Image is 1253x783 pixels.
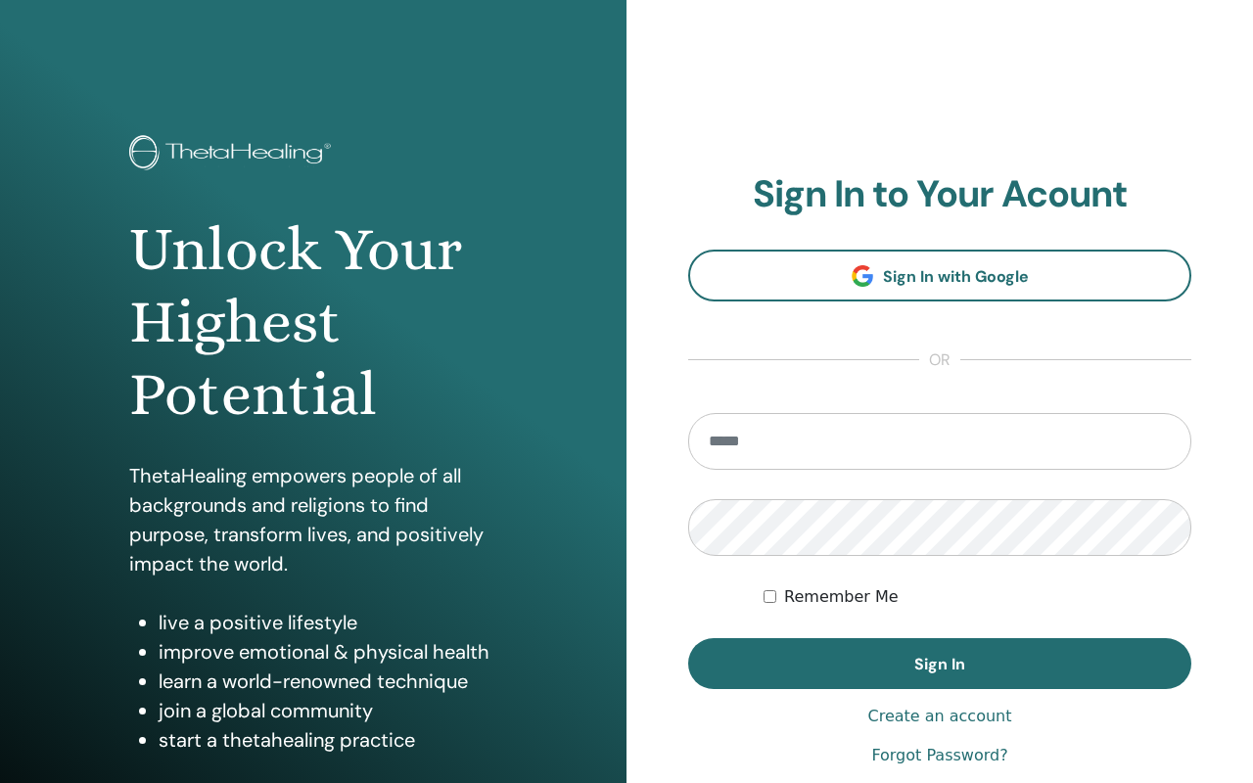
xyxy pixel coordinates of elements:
li: live a positive lifestyle [159,608,498,637]
span: Sign In with Google [883,266,1029,287]
li: improve emotional & physical health [159,637,498,667]
label: Remember Me [784,585,899,609]
button: Sign In [688,638,1191,689]
span: or [919,348,960,372]
a: Create an account [867,705,1011,728]
li: start a thetahealing practice [159,725,498,755]
h2: Sign In to Your Acount [688,172,1191,217]
li: learn a world-renowned technique [159,667,498,696]
p: ThetaHealing empowers people of all backgrounds and religions to find purpose, transform lives, a... [129,461,498,578]
h1: Unlock Your Highest Potential [129,213,498,432]
a: Sign In with Google [688,250,1191,301]
div: Keep me authenticated indefinitely or until I manually logout [764,585,1191,609]
a: Forgot Password? [871,744,1007,767]
span: Sign In [914,654,965,674]
li: join a global community [159,696,498,725]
